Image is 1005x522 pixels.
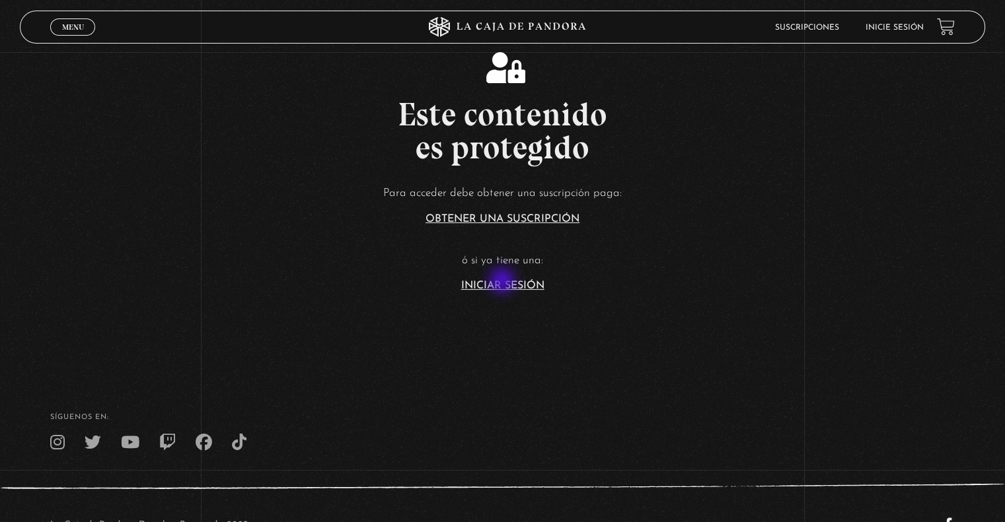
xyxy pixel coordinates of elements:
a: Suscripciones [775,24,839,32]
a: View your shopping cart [937,18,955,36]
span: Menu [62,23,84,31]
span: Cerrar [57,34,89,44]
a: Inicie sesión [866,24,924,32]
a: Iniciar Sesión [461,280,544,291]
a: Obtener una suscripción [426,214,579,224]
h4: SÍguenos en: [50,414,955,421]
